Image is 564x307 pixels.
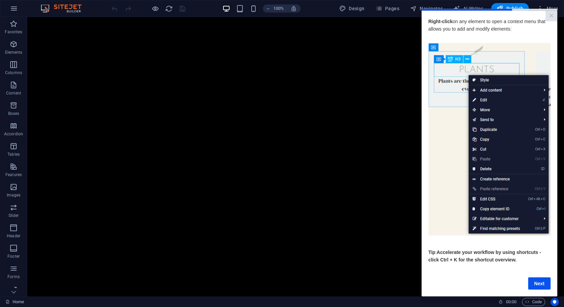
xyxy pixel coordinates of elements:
button: 100% [263,4,287,13]
span: Pages [375,5,399,12]
i: On resize automatically adjust zoom level to fit chosen device. [291,5,297,12]
span: : [510,299,511,304]
p: Accordion [4,131,23,137]
p: Content [6,90,21,96]
a: Next [107,269,129,281]
button: AI Writer [451,3,486,14]
span: Accelerate your workflow by using shortcuts - click Ctrl + K for the shortcut overview. [7,241,120,254]
span: AI Writer [453,5,483,12]
span: More [537,5,558,12]
img: Editor Logo [39,4,90,13]
button: Usercentrics [550,298,559,306]
p: Columns [5,70,22,75]
p: Slider [8,213,19,218]
strong: Right-click [7,10,31,15]
button: reload [165,4,173,13]
p: Tables [7,152,20,157]
button: Pages [372,3,402,14]
span: Navigator [410,5,442,12]
button: Navigator [407,3,445,14]
p: Header [7,233,20,239]
span: Publish [496,5,523,12]
span: Tip [7,241,14,246]
h6: 100% [273,4,284,13]
button: More [534,3,561,14]
p: Favorites [5,29,22,35]
p: Forms [7,274,20,279]
p: Footer [7,254,20,259]
span: Code [525,298,542,306]
h6: Session time [498,298,516,306]
p: ​ [7,227,129,234]
p: Images [7,192,21,198]
span: on any element to open a context menu that allows you to add and modify elements: [7,10,124,23]
span: 00 00 [506,298,516,306]
a: Click to cancel selection. Double-click to open Pages [5,298,24,306]
p: Features [5,172,22,177]
button: Code [522,298,545,306]
p: Elements [5,50,22,55]
p: Boxes [8,111,19,116]
button: Publish [491,3,529,14]
i: Reload page [165,5,173,13]
span: Design [339,5,365,12]
button: Design [336,3,367,14]
button: Click here to leave preview mode and continue editing [151,4,159,13]
a: Close modal [124,2,136,13]
span: : [14,241,15,246]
